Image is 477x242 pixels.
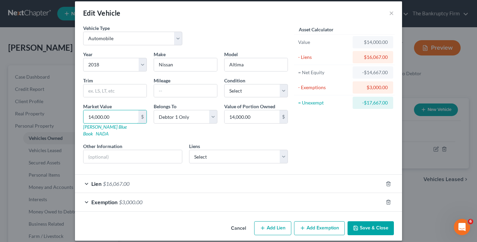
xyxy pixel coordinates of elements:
[83,51,93,58] label: Year
[299,26,334,33] label: Asset Calculator
[225,58,288,71] input: ex. Altima
[91,199,118,205] span: Exemption
[96,131,109,136] a: NADA
[389,9,394,17] button: ×
[358,99,388,106] div: -$17,667.00
[254,221,291,236] button: Add Lien
[154,77,170,84] label: Mileage
[298,54,350,61] div: - Liens
[119,199,142,205] span: $3,000.00
[225,110,279,123] input: 0.00
[348,221,394,236] button: Save & Close
[189,143,200,150] label: Liens
[279,110,288,123] div: $
[298,39,350,46] div: Value
[138,110,147,123] div: $
[83,103,112,110] label: Market Value
[83,124,127,136] a: [PERSON_NAME] Blue Book
[468,219,473,224] span: 6
[224,103,275,110] label: Value of Portion Owned
[226,222,251,236] button: Cancel
[91,180,102,187] span: Lien
[224,51,238,58] label: Model
[103,180,129,187] span: $16,067.00
[224,77,245,84] label: Condition
[298,99,350,106] div: = Unexempt
[83,143,122,150] label: Other Information
[83,77,93,84] label: Trim
[83,8,121,18] div: Edit Vehicle
[83,84,147,97] input: ex. LS, LT, etc
[298,84,350,91] div: - Exemptions
[154,58,217,71] input: ex. Nissan
[358,84,388,91] div: $3,000.00
[358,39,388,46] div: $14,000.00
[83,110,138,123] input: 0.00
[154,51,166,57] span: Make
[298,69,350,76] div: = Net Equity
[454,219,470,235] iframe: Intercom live chat
[358,69,388,76] div: -$14,667.00
[83,25,110,32] label: Vehicle Type
[358,54,388,61] div: $16,067.00
[154,84,217,97] input: --
[294,221,345,236] button: Add Exemption
[154,103,176,109] span: Belongs To
[83,150,182,163] input: (optional)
